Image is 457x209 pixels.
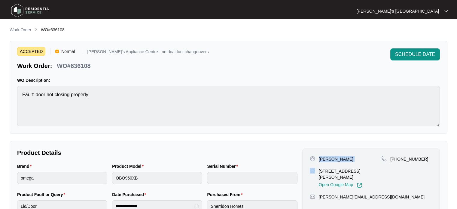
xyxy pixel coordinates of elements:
[207,163,240,169] label: Serial Number
[395,51,435,58] span: SCHEDULE DATE
[112,163,146,169] label: Product Model
[319,194,425,200] p: [PERSON_NAME][EMAIL_ADDRESS][DOMAIN_NAME]
[112,172,202,184] input: Product Model
[17,77,440,83] p: WO Description:
[41,27,65,32] span: WO#636108
[87,50,209,56] p: [PERSON_NAME]'s Appliance Centre - no dual fuel changeovers
[357,183,362,188] img: Link-External
[319,168,381,180] p: [STREET_ADDRESS][PERSON_NAME],
[17,62,52,70] p: Work Order:
[390,156,428,162] p: [PHONE_NUMBER]
[17,149,297,157] p: Product Details
[8,27,32,33] a: Work Order
[112,192,148,198] label: Date Purchased
[310,156,315,161] img: user-pin
[17,172,107,184] input: Brand
[17,163,34,169] label: Brand
[310,168,315,174] img: map-pin
[57,62,90,70] p: WO#636108
[390,48,440,60] button: SCHEDULE DATE
[381,156,387,161] img: map-pin
[444,10,448,13] img: dropdown arrow
[310,194,315,199] img: map-pin
[55,50,59,53] img: Vercel Logo
[34,27,38,32] img: chevron-right
[9,2,51,20] img: residentia service logo
[207,172,297,184] input: Serial Number
[17,47,45,56] span: ACCEPTED
[59,47,77,56] span: Normal
[10,27,31,33] p: Work Order
[357,8,439,14] p: [PERSON_NAME]'s [GEOGRAPHIC_DATA]
[207,192,245,198] label: Purchased From
[17,86,440,126] textarea: Fault: door not closing properly
[17,192,68,198] label: Product Fault or Query
[319,183,362,188] a: Open Google Map
[319,156,353,162] p: [PERSON_NAME]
